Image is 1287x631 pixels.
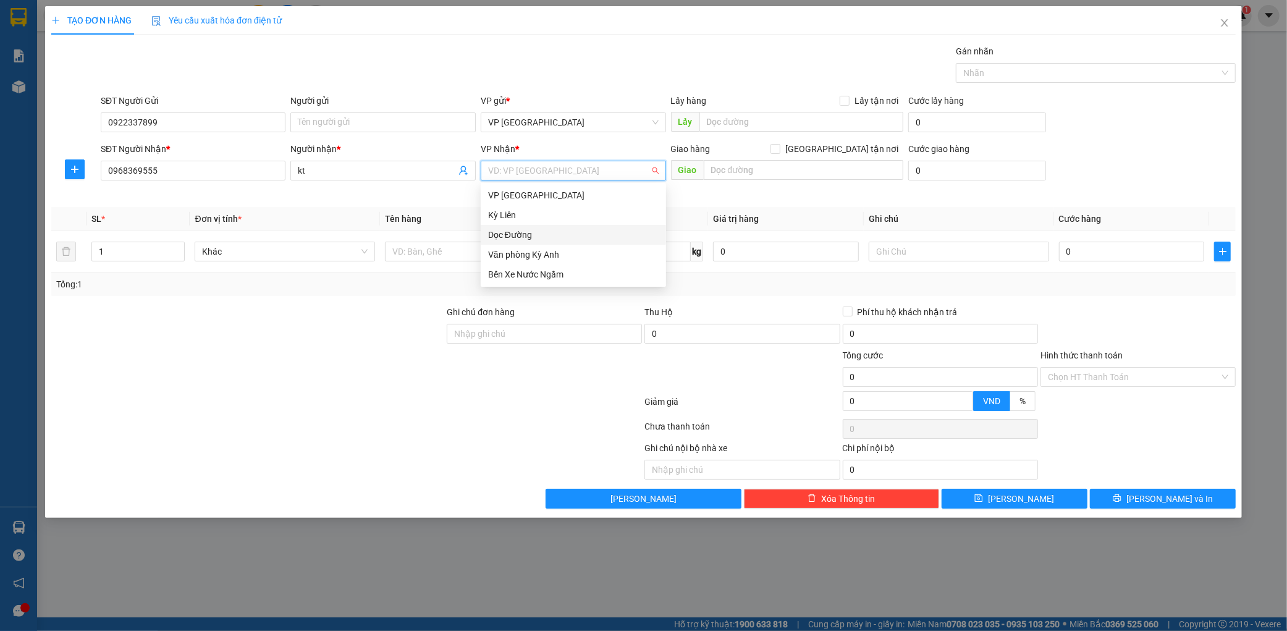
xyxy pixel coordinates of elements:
div: Văn phòng không hợp lệ [481,182,666,196]
button: delete [56,242,76,261]
span: user-add [458,166,468,176]
div: Tổng: 1 [56,277,497,291]
span: Tên hàng [385,214,421,224]
div: SĐT Người Gửi [101,94,286,108]
span: Lấy tận nơi [850,94,903,108]
button: Close [1207,6,1242,41]
div: Chưa thanh toán [644,420,842,441]
span: Cước hàng [1059,214,1102,224]
input: 0 [713,242,859,261]
label: Ghi chú đơn hàng [447,307,515,317]
input: Cước giao hàng [908,161,1046,180]
span: close [1220,18,1230,28]
span: save [974,494,983,504]
button: deleteXóa Thông tin [744,489,939,509]
div: Dọc Đường [481,225,666,245]
span: kg [691,242,703,261]
div: Người nhận [290,142,476,156]
div: Bến Xe Nước Ngầm [488,268,659,281]
span: Giá trị hàng [713,214,759,224]
div: VP Mỹ Đình [481,185,666,205]
span: Giao [671,160,704,180]
span: [PERSON_NAME] [610,492,677,506]
span: plus [1215,247,1230,256]
label: Cước giao hàng [908,144,969,154]
button: printer[PERSON_NAME] và In [1090,489,1236,509]
div: Văn phòng Kỳ Anh [488,248,659,261]
div: Bến Xe Nước Ngầm [481,265,666,284]
span: [PERSON_NAME] [988,492,1054,506]
button: [PERSON_NAME] [546,489,741,509]
div: Chi phí nội bộ [843,441,1038,460]
span: VP Nhận [481,144,515,154]
div: Kỳ Liên [488,208,659,222]
input: Dọc đường [699,112,903,132]
label: Hình thức thanh toán [1040,350,1123,360]
input: Cước lấy hàng [908,112,1046,132]
div: Kỳ Liên [481,205,666,225]
span: delete [808,494,816,504]
span: plus [65,164,84,174]
span: Thu Hộ [644,307,673,317]
span: printer [1113,494,1121,504]
div: SĐT Người Nhận [101,142,286,156]
div: Nhận: Văn phòng Kỳ Anh [129,72,222,98]
span: plus [51,16,60,25]
span: Tổng cước [843,350,884,360]
span: TẠO ĐƠN HÀNG [51,15,132,25]
span: SL [91,214,101,224]
div: Giảm giá [644,395,842,417]
span: % [1019,396,1026,406]
label: Cước lấy hàng [908,96,964,106]
th: Ghi chú [864,207,1054,231]
div: Ghi chú nội bộ nhà xe [644,441,840,460]
div: VP gửi [481,94,666,108]
button: plus [65,159,85,179]
div: Người gửi [290,94,476,108]
span: Khác [202,242,368,261]
input: Ghi chú đơn hàng [447,324,642,344]
span: [GEOGRAPHIC_DATA] tận nơi [780,142,903,156]
span: Giao hàng [671,144,711,154]
div: Gửi: VP [GEOGRAPHIC_DATA] [9,72,123,98]
button: save[PERSON_NAME] [942,489,1087,509]
text: MD1509250035 [73,52,158,66]
span: VP Mỹ Đình [488,113,659,132]
span: Phí thu hộ khách nhận trả [853,305,963,319]
div: VP [GEOGRAPHIC_DATA] [488,188,659,202]
label: Gán nhãn [956,46,994,56]
input: VD: Bàn, Ghế [385,242,565,261]
span: Yêu cầu xuất hóa đơn điện tử [151,15,282,25]
span: Đơn vị tính [195,214,241,224]
span: Lấy hàng [671,96,707,106]
img: icon [151,16,161,26]
input: Nhập ghi chú [644,460,840,480]
span: [PERSON_NAME] và In [1126,492,1213,506]
input: Dọc đường [704,160,903,180]
div: Dọc Đường [488,228,659,242]
span: Lấy [671,112,699,132]
input: Ghi Chú [869,242,1049,261]
span: Xóa Thông tin [821,492,875,506]
button: plus [1214,242,1231,261]
div: Văn phòng Kỳ Anh [481,245,666,265]
span: VND [983,396,1000,406]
